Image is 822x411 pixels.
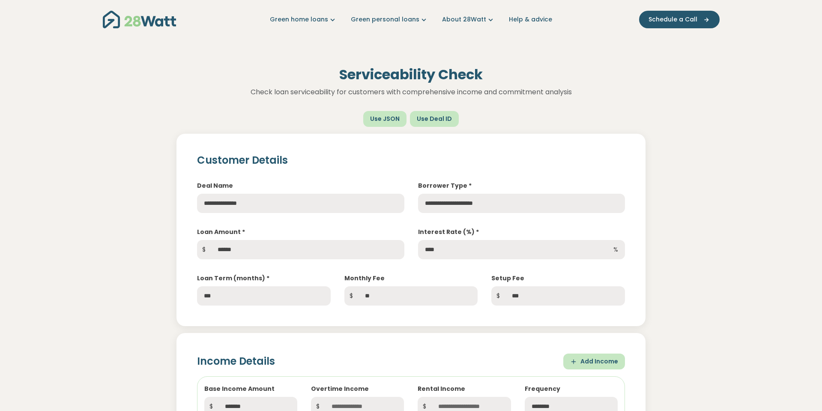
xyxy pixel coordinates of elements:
label: Interest Rate (%) * [418,228,479,237]
button: Use JSON [363,111,407,127]
label: Overtime Income [311,384,369,393]
label: Base Income Amount [204,384,275,393]
nav: Main navigation [103,9,720,30]
button: Add Income [563,354,625,369]
button: Use Deal ID [410,111,459,127]
h2: Income Details [197,355,275,368]
button: Schedule a Call [639,11,720,28]
p: Check loan serviceability for customers with comprehensive income and commitment analysis [129,87,694,98]
a: About 28Watt [442,15,495,24]
label: Loan Term (months) * [197,274,269,283]
label: Setup Fee [491,274,524,283]
label: Borrower Type * [418,181,472,190]
label: Frequency [525,384,560,393]
label: Loan Amount * [197,228,245,237]
a: Green home loans [270,15,337,24]
label: Rental Income [418,384,465,393]
span: $ [491,286,505,306]
a: Green personal loans [351,15,428,24]
h1: Serviceability Check [129,66,694,83]
span: Schedule a Call [649,15,697,24]
img: 28Watt [103,11,176,28]
a: Help & advice [509,15,552,24]
label: Monthly Fee [344,274,385,283]
span: % [607,240,625,259]
h2: Customer Details [197,154,625,167]
label: Deal Name [197,181,233,190]
span: $ [344,286,358,306]
span: $ [197,240,211,259]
